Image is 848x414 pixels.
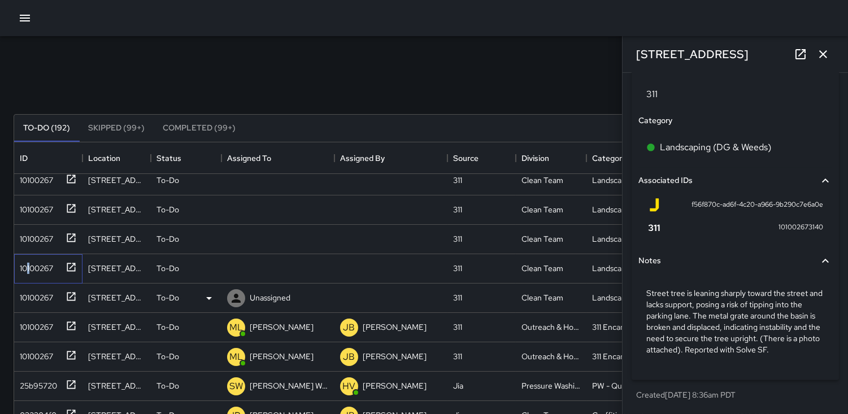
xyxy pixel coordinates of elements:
div: Landscaping (DG & Weeds) [592,292,651,303]
div: 10100267 [15,317,53,333]
p: JB [343,350,355,364]
div: 10100267 [15,258,53,274]
div: 311 [453,321,462,333]
div: Assigned By [340,142,385,174]
div: Landscaping (DG & Weeds) [592,233,651,245]
p: [PERSON_NAME] [250,321,314,333]
button: Skipped (99+) [79,115,154,142]
p: To-Do [156,351,179,362]
div: Landscaping (DG & Weeds) [592,263,651,274]
div: Source [453,142,479,174]
div: 148 6th Street [88,321,145,333]
p: To-Do [156,263,179,274]
div: 25b95720 [15,376,57,391]
p: ML [229,321,243,334]
div: 21a Harriet Street [88,351,145,362]
div: 1131 Mission Street [88,233,145,245]
p: [PERSON_NAME] [363,321,427,333]
div: Status [151,142,221,174]
div: PW - Quick Wash [592,380,651,391]
div: 444 Tehama Street [88,175,145,186]
div: 10100267 [15,229,53,245]
div: Location [82,142,151,174]
div: 10100267 [15,199,53,215]
div: 537 Jessie Street [88,204,145,215]
div: Assigned To [227,142,271,174]
div: ID [14,142,82,174]
div: Outreach & Hospitality [521,351,581,362]
p: To-Do [156,292,179,303]
div: 311 [453,292,462,303]
div: 101 8th Street [88,380,145,391]
p: ML [229,350,243,364]
div: 311 [453,204,462,215]
div: Division [521,142,549,174]
div: 311 [453,351,462,362]
p: To-Do [156,175,179,186]
div: Clean Team [521,263,563,274]
p: To-Do [156,204,179,215]
div: 10100267 [15,170,53,186]
p: Unassigned [250,292,290,303]
p: [PERSON_NAME] [363,380,427,391]
div: Division [516,142,586,174]
div: 311 Encampments [592,351,651,362]
div: Category [592,142,626,174]
p: [PERSON_NAME] [250,351,314,362]
button: Completed (99+) [154,115,245,142]
div: Location [88,142,120,174]
p: JB [343,321,355,334]
div: Clean Team [521,292,563,303]
div: Outreach & Hospitality [521,321,581,333]
div: Clean Team [521,204,563,215]
div: Landscaping (DG & Weeds) [592,204,651,215]
div: 311 [453,175,462,186]
p: To-Do [156,380,179,391]
div: 311 [453,233,462,245]
div: Landscaping (DG & Weeds) [592,175,651,186]
div: Assigned To [221,142,334,174]
div: Clean Team [521,175,563,186]
div: Pressure Washing [521,380,581,391]
p: To-Do [156,321,179,333]
p: [PERSON_NAME] [363,351,427,362]
div: 311 Encampments [592,321,651,333]
div: 999 Jessie Street [88,292,145,303]
div: Jia [453,380,463,391]
div: 10100267 [15,346,53,362]
div: Source [447,142,516,174]
div: Status [156,142,181,174]
button: To-Do (192) [14,115,79,142]
div: 10100267 [15,287,53,303]
p: [PERSON_NAME] Weekly [250,380,329,391]
div: 311 [453,263,462,274]
div: 1385 Mission Street [88,263,145,274]
p: SW [229,380,243,393]
div: Assigned By [334,142,447,174]
div: ID [20,142,28,174]
p: To-Do [156,233,179,245]
div: Clean Team [521,233,563,245]
p: HV [343,380,356,393]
